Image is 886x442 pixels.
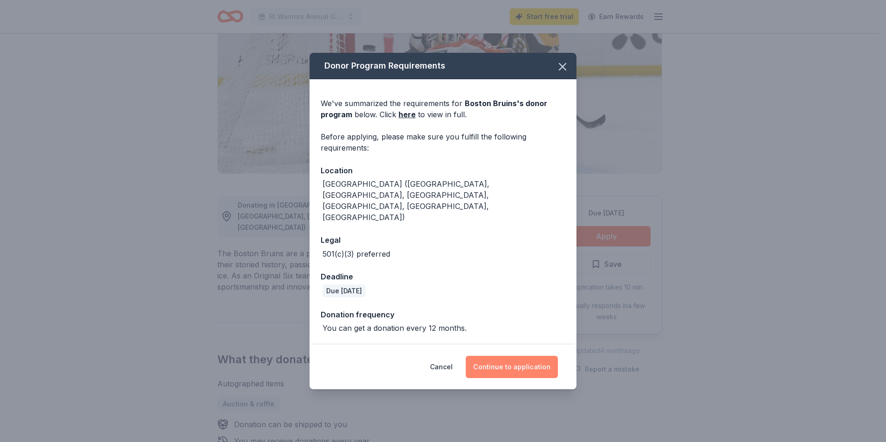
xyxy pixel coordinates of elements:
div: Donation frequency [321,309,565,321]
button: Continue to application [466,356,558,378]
div: Before applying, please make sure you fulfill the following requirements: [321,131,565,153]
div: You can get a donation every 12 months. [323,322,467,334]
div: 501(c)(3) preferred [323,248,390,259]
div: Due [DATE] [323,284,366,297]
button: Cancel [430,356,453,378]
div: We've summarized the requirements for below. Click to view in full. [321,98,565,120]
div: [GEOGRAPHIC_DATA] ([GEOGRAPHIC_DATA], [GEOGRAPHIC_DATA], [GEOGRAPHIC_DATA], [GEOGRAPHIC_DATA], [G... [323,178,565,223]
div: Donor Program Requirements [310,53,576,79]
a: here [399,109,416,120]
div: Deadline [321,271,565,283]
div: Location [321,164,565,177]
div: Legal [321,234,565,246]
